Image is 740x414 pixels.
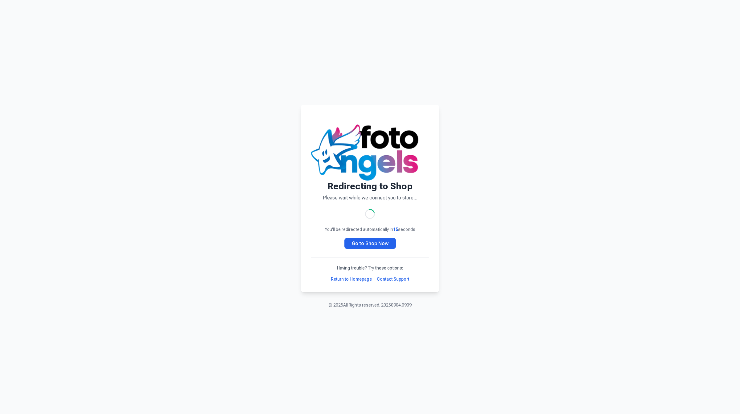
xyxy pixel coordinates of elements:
p: Having trouble? Try these options: [311,265,429,271]
p: Please wait while we connect you to store... [311,194,429,202]
h1: Redirecting to Shop [311,181,429,192]
p: © 2025 All Rights reserved. 20250904.0909 [328,302,412,308]
a: Contact Support [377,276,409,282]
span: 15 [393,227,398,232]
a: Return to Homepage [331,276,372,282]
p: You'll be redirected automatically in seconds [311,226,429,232]
a: Go to Shop Now [344,238,396,249]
